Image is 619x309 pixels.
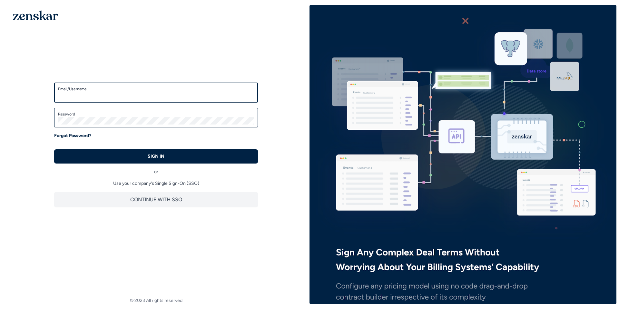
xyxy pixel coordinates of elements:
[148,153,164,160] p: SIGN IN
[54,180,258,187] p: Use your company's Single Sign-On (SSO)
[58,86,254,92] label: Email/Username
[3,297,309,304] footer: © 2023 All rights reserved
[54,164,258,175] div: or
[54,149,258,164] button: SIGN IN
[58,112,254,117] label: Password
[13,10,58,20] img: 1OGAJ2xQqyY4LXKgY66KYq0eOWRCkrZdAb3gUhuVAqdWPZE9SRJmCz+oDMSn4zDLXe31Ii730ItAGKgCKgCCgCikA4Av8PJUP...
[54,133,91,139] a: Forgot Password?
[54,192,258,207] button: CONTINUE WITH SSO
